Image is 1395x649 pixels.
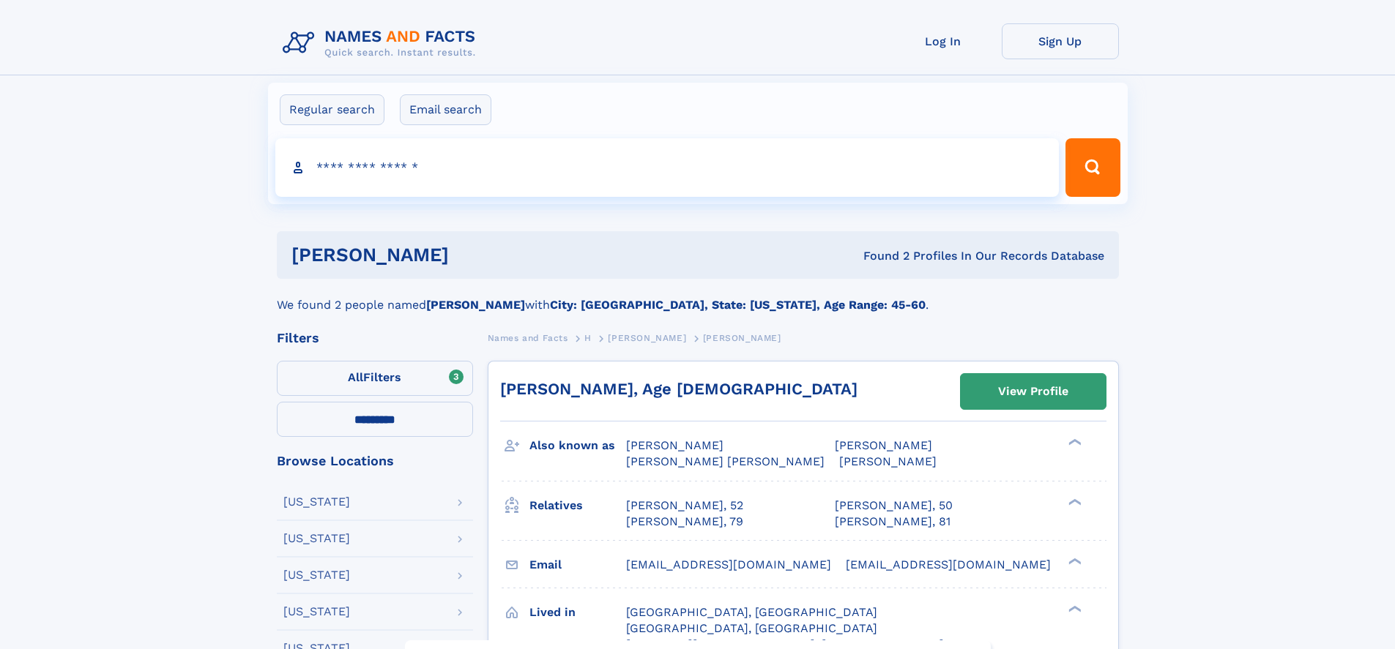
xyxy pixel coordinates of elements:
[584,329,592,347] a: H
[348,370,363,384] span: All
[277,279,1119,314] div: We found 2 people named with .
[839,454,937,468] span: [PERSON_NAME]
[961,374,1106,409] a: View Profile
[1065,138,1120,197] button: Search Button
[550,298,926,312] b: City: [GEOGRAPHIC_DATA], State: [US_STATE], Age Range: 45-60
[703,333,781,343] span: [PERSON_NAME]
[283,496,350,508] div: [US_STATE]
[656,248,1104,264] div: Found 2 Profiles In Our Records Database
[998,375,1068,408] div: View Profile
[277,23,488,63] img: Logo Names and Facts
[835,498,953,514] a: [PERSON_NAME], 50
[1002,23,1119,59] a: Sign Up
[280,94,384,125] label: Regular search
[283,533,350,544] div: [US_STATE]
[626,558,831,571] span: [EMAIL_ADDRESS][DOMAIN_NAME]
[1065,604,1082,613] div: ❯
[529,433,626,458] h3: Also known as
[885,23,1002,59] a: Log In
[275,138,1060,197] input: search input
[626,514,743,530] a: [PERSON_NAME], 79
[277,331,473,345] div: Filters
[529,493,626,518] h3: Relatives
[626,621,877,635] span: [GEOGRAPHIC_DATA], [GEOGRAPHIC_DATA]
[488,329,568,347] a: Names and Facts
[277,454,473,468] div: Browse Locations
[835,514,951,530] a: [PERSON_NAME], 81
[626,498,743,514] a: [PERSON_NAME], 52
[291,246,656,264] h1: [PERSON_NAME]
[608,329,686,347] a: [PERSON_NAME]
[1065,556,1082,566] div: ❯
[1065,438,1082,447] div: ❯
[1065,497,1082,506] div: ❯
[846,558,1051,571] span: [EMAIL_ADDRESS][DOMAIN_NAME]
[400,94,491,125] label: Email search
[283,606,350,618] div: [US_STATE]
[626,454,825,468] span: [PERSON_NAME] [PERSON_NAME]
[277,361,473,396] label: Filters
[529,600,626,625] h3: Lived in
[608,333,686,343] span: [PERSON_NAME]
[835,438,932,452] span: [PERSON_NAME]
[626,438,723,452] span: [PERSON_NAME]
[500,380,858,398] a: [PERSON_NAME], Age [DEMOGRAPHIC_DATA]
[529,552,626,577] h3: Email
[426,298,525,312] b: [PERSON_NAME]
[626,605,877,619] span: [GEOGRAPHIC_DATA], [GEOGRAPHIC_DATA]
[584,333,592,343] span: H
[283,569,350,581] div: [US_STATE]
